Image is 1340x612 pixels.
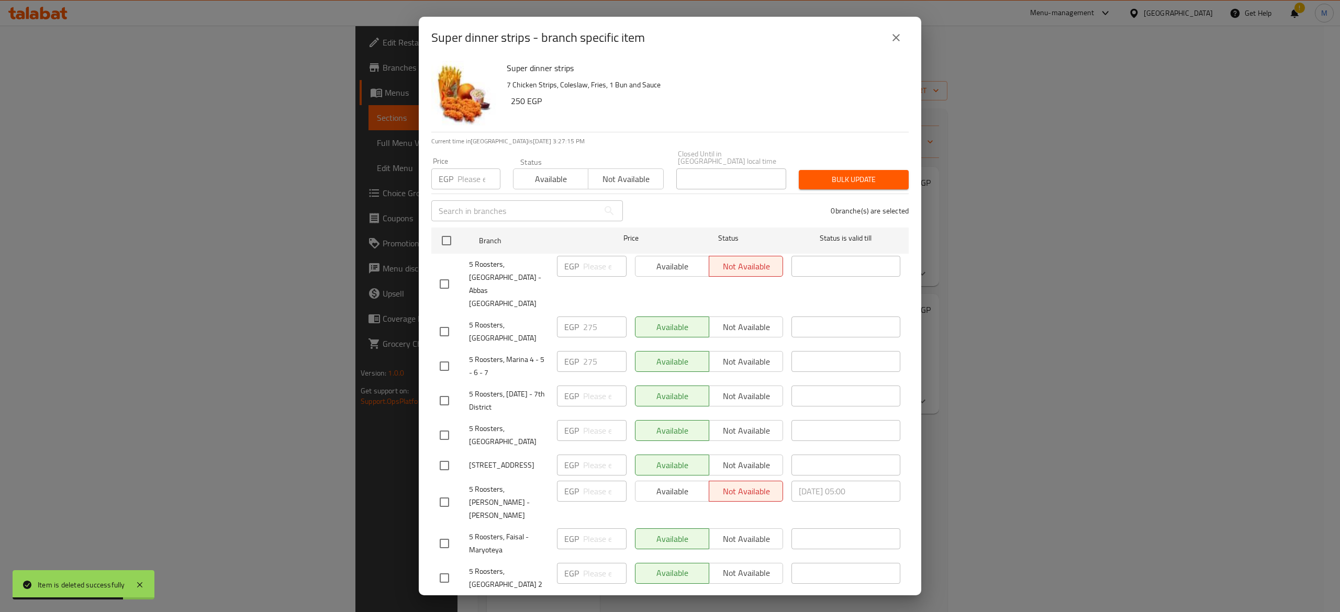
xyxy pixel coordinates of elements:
[593,172,659,187] span: Not available
[674,232,783,245] span: Status
[469,565,549,591] span: 5 Roosters, [GEOGRAPHIC_DATA] 2
[583,563,627,584] input: Please enter price
[564,355,579,368] p: EGP
[799,170,909,189] button: Bulk update
[469,388,549,414] span: 5 Roosters, [DATE] - 7th District
[596,232,666,245] span: Price
[507,78,900,92] p: 7 Chicken Strips, Coleslaw, Fries, 1 Bun and Sauce
[831,206,909,216] p: 0 branche(s) are selected
[588,168,663,189] button: Not available
[469,422,549,448] span: 5 Roosters, [GEOGRAPHIC_DATA]
[884,25,909,50] button: close
[513,168,588,189] button: Available
[564,485,579,497] p: EGP
[583,481,627,502] input: Please enter price
[583,386,627,406] input: Please enter price
[469,459,549,472] span: [STREET_ADDRESS]
[431,29,645,46] h2: Super dinner strips - branch specific item
[518,172,584,187] span: Available
[457,168,500,189] input: Please enter price
[469,353,549,379] span: 5 Roosters, Marina 4 - 5 - 6 - 7
[564,459,579,471] p: EGP
[564,532,579,545] p: EGP
[807,173,900,186] span: Bulk update
[431,137,909,146] p: Current time in [GEOGRAPHIC_DATA] is [DATE] 3:27:15 PM
[38,579,125,591] div: Item is deleted successfully
[564,567,579,580] p: EGP
[583,420,627,441] input: Please enter price
[469,483,549,522] span: 5 Roosters, [PERSON_NAME] - [PERSON_NAME]
[439,173,453,185] p: EGP
[583,528,627,549] input: Please enter price
[583,455,627,475] input: Please enter price
[583,256,627,277] input: Please enter price
[564,260,579,273] p: EGP
[469,258,549,310] span: 5 Roosters, [GEOGRAPHIC_DATA] - Abbas [GEOGRAPHIC_DATA]
[469,530,549,557] span: 5 Roosters, Faisal - Maryoteya
[564,390,579,402] p: EGP
[791,232,900,245] span: Status is valid till
[511,94,900,108] h6: 250 EGP
[564,321,579,333] p: EGP
[583,351,627,372] input: Please enter price
[431,61,498,128] img: Super dinner strips
[469,319,549,345] span: 5 Roosters, [GEOGRAPHIC_DATA]
[507,61,900,75] h6: Super dinner strips
[479,234,588,247] span: Branch
[431,200,599,221] input: Search in branches
[564,424,579,437] p: EGP
[583,316,627,337] input: Please enter price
